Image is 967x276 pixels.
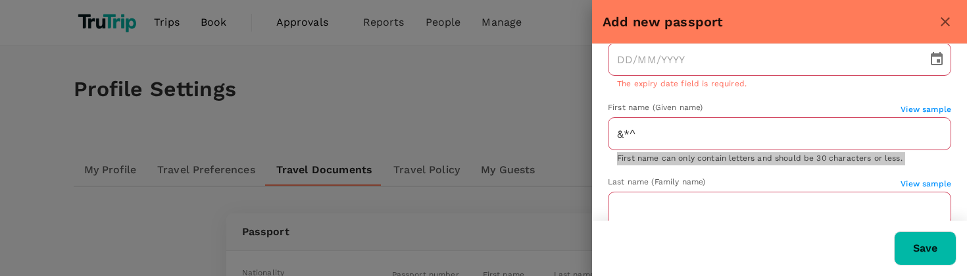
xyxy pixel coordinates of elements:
span: View sample [901,179,951,188]
button: Save [894,231,956,265]
div: First name (Given name) [608,101,901,115]
span: View sample [901,105,951,114]
button: close [934,11,956,33]
button: Choose date [924,46,950,72]
div: Last name (Family name) [608,176,901,189]
h6: Add new passport [603,11,934,32]
span: First name can only contain letters and should be 30 characters or less. [617,153,903,163]
p: The expiry date field is required. [617,78,942,91]
input: DD/MM/YYYY [608,43,918,76]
